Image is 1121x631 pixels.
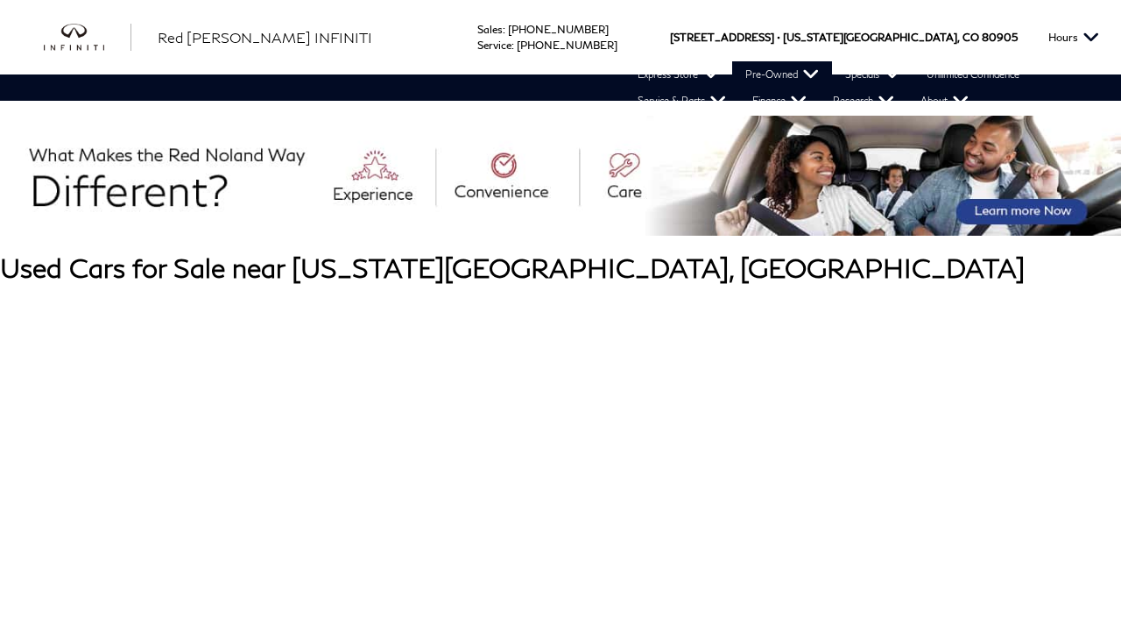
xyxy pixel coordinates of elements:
a: Red [PERSON_NAME] INFINITI [158,27,372,48]
a: Specials [832,61,913,88]
nav: Main Navigation [18,61,1121,114]
a: Unlimited Confidence [913,61,1033,88]
a: [PHONE_NUMBER] [508,23,609,36]
a: Pre-Owned [732,61,832,88]
a: [STREET_ADDRESS] • [US_STATE][GEOGRAPHIC_DATA], CO 80905 [670,31,1018,44]
a: Research [820,88,907,114]
img: INFINITI [44,24,131,52]
span: : [503,23,505,36]
a: Service & Parts [624,88,739,114]
a: infiniti [44,24,131,52]
a: About [907,88,982,114]
span: Service [477,39,511,52]
a: Finance [739,88,820,114]
a: Express Store [624,61,732,88]
span: Sales [477,23,503,36]
span: : [511,39,514,52]
a: [PHONE_NUMBER] [517,39,617,52]
span: Red [PERSON_NAME] INFINITI [158,29,372,46]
